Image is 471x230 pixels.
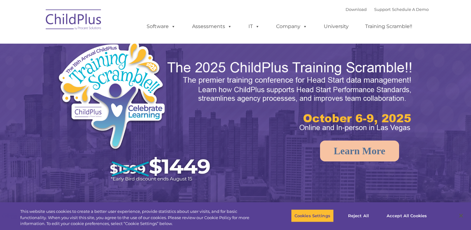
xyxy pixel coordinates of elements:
[346,7,429,12] font: |
[346,7,367,12] a: Download
[374,7,391,12] a: Support
[392,7,429,12] a: Schedule A Demo
[318,20,355,33] a: University
[359,20,418,33] a: Training Scramble!!
[242,20,266,33] a: IT
[291,209,334,222] button: Cookies Settings
[339,209,378,222] button: Reject All
[43,5,105,36] img: ChildPlus by Procare Solutions
[270,20,313,33] a: Company
[140,20,182,33] a: Software
[454,209,468,223] button: Close
[320,141,399,161] a: Learn More
[186,20,238,33] a: Assessments
[20,208,259,227] div: This website uses cookies to create a better user experience, provide statistics about user visit...
[383,209,430,222] button: Accept All Cookies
